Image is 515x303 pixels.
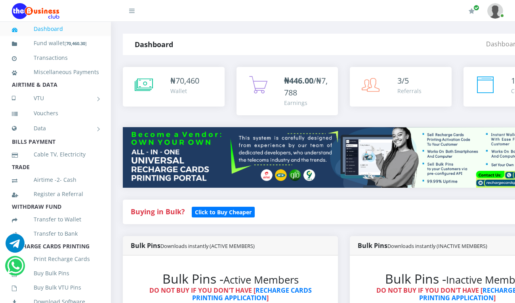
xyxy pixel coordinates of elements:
[397,75,409,86] span: 3/5
[358,241,487,250] strong: Bulk Pins
[131,207,185,216] strong: Buying in Bulk?
[12,63,99,81] a: Miscellaneous Payments
[350,67,452,107] a: 3/5 Referrals
[12,210,99,229] a: Transfer to Wallet
[12,118,99,138] a: Data
[6,240,25,253] a: Chat for support
[135,40,173,49] strong: Dashboard
[131,241,255,250] strong: Bulk Pins
[12,20,99,38] a: Dashboard
[139,271,322,286] h2: Bulk Pins -
[12,88,99,108] a: VTU
[12,145,99,164] a: Cable TV, Electricity
[473,5,479,11] span: Renew/Upgrade Subscription
[170,87,199,95] div: Wallet
[397,87,422,95] div: Referrals
[12,185,99,203] a: Register a Referral
[12,264,99,282] a: Buy Bulk Pins
[237,67,338,115] a: ₦446.00/₦7,788 Earnings
[469,8,475,14] i: Renew/Upgrade Subscription
[192,207,255,216] a: Click to Buy Cheaper
[12,49,99,67] a: Transactions
[7,262,23,275] a: Chat for support
[487,3,503,19] img: User
[12,104,99,122] a: Vouchers
[12,34,99,53] a: Fund wallet[70,460.30]
[170,75,199,87] div: ₦
[284,75,313,86] b: ₦446.00
[12,225,99,243] a: Transfer to Bank
[12,278,99,297] a: Buy Bulk VTU Pins
[12,3,59,19] img: Logo
[149,286,312,302] strong: DO NOT BUY IF YOU DON'T HAVE [ ]
[175,75,199,86] span: 70,460
[12,250,99,268] a: Print Recharge Cards
[65,40,87,46] small: [ ]
[195,208,252,216] b: Click to Buy Cheaper
[66,40,85,46] b: 70,460.30
[12,171,99,189] a: Airtime -2- Cash
[223,273,299,287] small: Active Members
[160,242,255,250] small: Downloads instantly (ACTIVE MEMBERS)
[284,99,330,107] div: Earnings
[192,286,312,302] a: RECHARGE CARDS PRINTING APPLICATION
[387,242,487,250] small: Downloads instantly (INACTIVE MEMBERS)
[123,67,225,107] a: ₦70,460 Wallet
[284,75,328,98] span: /₦7,788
